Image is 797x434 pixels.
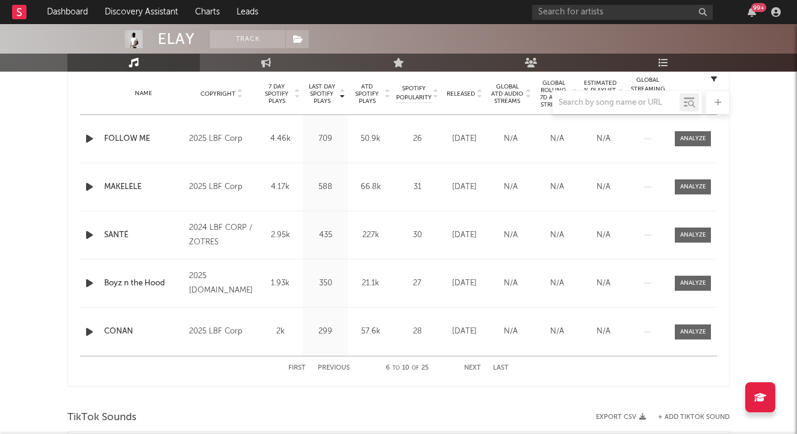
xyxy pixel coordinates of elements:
div: 26 [396,133,438,145]
div: N/A [537,133,577,145]
div: N/A [491,229,531,241]
div: N/A [537,277,577,290]
div: 6 10 25 [374,361,440,376]
div: 66.8k [351,181,390,193]
a: SANTÉ [104,229,183,241]
button: Track [210,30,285,48]
a: CONAN [104,326,183,338]
span: Global ATD Audio Streams [491,83,524,105]
div: N/A [583,133,624,145]
div: [DATE] [444,229,485,241]
div: 2025 [DOMAIN_NAME] [189,269,255,298]
div: 2025 LBF Corp [189,132,255,146]
div: N/A [491,133,531,145]
button: + Add TikTok Sound [646,414,730,421]
div: 50.9k [351,133,390,145]
div: 30 [396,229,438,241]
div: N/A [583,229,624,241]
div: N/A [583,277,624,290]
button: 99+ [748,7,756,17]
input: Search by song name or URL [553,98,680,108]
div: 27 [396,277,438,290]
div: 2024 LBF CORP / ZOTRES [189,221,255,250]
div: 31 [396,181,438,193]
div: 227k [351,229,390,241]
span: Estimated % Playlist Streams Last Day [583,79,616,108]
button: + Add TikTok Sound [658,414,730,421]
div: N/A [537,181,577,193]
button: Export CSV [596,414,646,421]
div: N/A [583,181,624,193]
div: N/A [491,181,531,193]
a: FOLLOW ME [104,133,183,145]
div: ELAY [158,30,195,48]
button: Last [493,365,509,371]
div: N/A [537,229,577,241]
input: Search for artists [532,5,713,20]
div: 21.1k [351,277,390,290]
button: Previous [318,365,350,371]
span: TikTok Sounds [67,411,137,425]
div: N/A [583,326,624,338]
button: First [288,365,306,371]
div: Global Streaming Trend (Last 60D) [630,76,666,112]
div: N/A [491,277,531,290]
span: 7 Day Spotify Plays [261,83,293,105]
div: N/A [491,326,531,338]
div: [DATE] [444,326,485,338]
button: Next [464,365,481,371]
div: 2k [261,326,300,338]
div: Name [104,89,183,98]
div: 99 + [751,3,766,12]
div: 2025 LBF Corp [189,324,255,339]
div: 435 [306,229,345,241]
div: 28 [396,326,438,338]
div: 4.17k [261,181,300,193]
div: [DATE] [444,133,485,145]
div: 709 [306,133,345,145]
div: N/A [537,326,577,338]
a: MAKELELE [104,181,183,193]
div: 1.93k [261,277,300,290]
span: ATD Spotify Plays [351,83,383,105]
div: 350 [306,277,345,290]
div: 57.6k [351,326,390,338]
div: 4.46k [261,133,300,145]
div: 588 [306,181,345,193]
div: 2.95k [261,229,300,241]
div: 299 [306,326,345,338]
div: [DATE] [444,277,485,290]
span: Spotify Popularity [396,84,432,102]
span: Global Rolling 7D Audio Streams [537,79,570,108]
a: Boyz n the Hood [104,277,183,290]
div: [DATE] [444,181,485,193]
span: to [392,365,400,371]
span: of [412,365,419,371]
div: 2025 LBF Corp [189,180,255,194]
span: Last Day Spotify Plays [306,83,338,105]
